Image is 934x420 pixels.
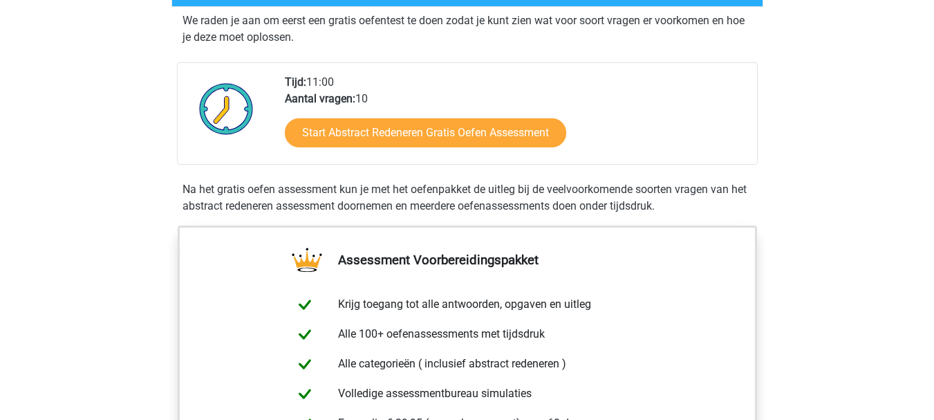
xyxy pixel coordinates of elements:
a: Start Abstract Redeneren Gratis Oefen Assessment [285,118,566,147]
div: 11:00 10 [274,74,756,164]
img: Klok [192,74,261,143]
b: Aantal vragen: [285,92,355,105]
p: We raden je aan om eerst een gratis oefentest te doen zodat je kunt zien wat voor soort vragen er... [183,12,752,46]
b: Tijd: [285,75,306,89]
div: Na het gratis oefen assessment kun je met het oefenpakket de uitleg bij de veelvoorkomende soorte... [177,181,758,214]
